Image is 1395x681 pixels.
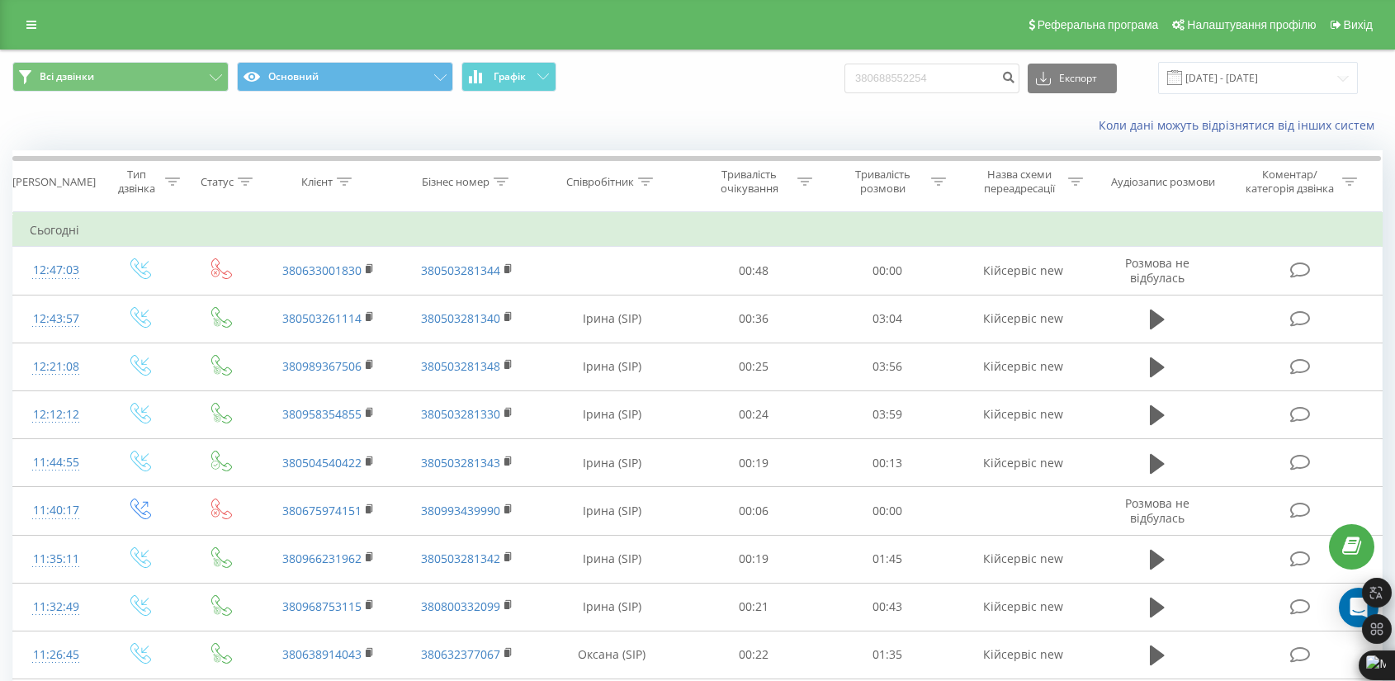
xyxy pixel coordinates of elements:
[820,247,954,295] td: 00:00
[30,494,82,527] div: 11:40:17
[954,247,1093,295] td: Кійсервіс new
[844,64,1019,93] input: Пошук за номером
[30,447,82,479] div: 11:44:55
[820,631,954,679] td: 01:35
[282,551,362,566] a: 380966231962
[30,303,82,335] div: 12:43:57
[820,487,954,535] td: 00:00
[421,262,500,278] a: 380503281344
[1344,18,1373,31] span: Вихід
[40,70,94,83] span: Всі дзвінки
[954,295,1093,343] td: Кійсервіс new
[237,62,453,92] button: Основний
[1111,175,1215,189] div: Аудіозапис розмови
[820,295,954,343] td: 03:04
[421,406,500,422] a: 380503281330
[201,175,234,189] div: Статус
[687,295,820,343] td: 00:36
[421,503,500,518] a: 380993439990
[282,503,362,518] a: 380675974151
[282,598,362,614] a: 380968753115
[820,390,954,438] td: 03:59
[494,71,526,83] span: Графік
[954,583,1093,631] td: Кійсервіс new
[12,62,229,92] button: Всі дзвінки
[422,175,489,189] div: Бізнес номер
[30,639,82,671] div: 11:26:45
[687,535,820,583] td: 00:19
[820,583,954,631] td: 00:43
[1339,588,1378,627] div: Open Intercom Messenger
[30,399,82,431] div: 12:12:12
[954,390,1093,438] td: Кійсервіс new
[282,310,362,326] a: 380503261114
[30,543,82,575] div: 11:35:11
[421,598,500,614] a: 380800332099
[282,406,362,422] a: 380958354855
[30,351,82,383] div: 12:21:08
[1038,18,1159,31] span: Реферальна програма
[687,247,820,295] td: 00:48
[282,455,362,471] a: 380504540422
[954,631,1093,679] td: Кійсервіс new
[421,551,500,566] a: 380503281342
[839,168,927,196] div: Тривалість розмови
[1099,117,1383,133] a: Коли дані можуть відрізнятися вiд інших систем
[537,631,686,679] td: Оксана (SIP)
[1125,255,1189,286] span: Розмова не відбулась
[687,439,820,487] td: 00:19
[976,168,1064,196] div: Назва схеми переадресації
[421,310,500,326] a: 380503281340
[282,358,362,374] a: 380989367506
[282,646,362,662] a: 380638914043
[537,390,686,438] td: Ірина (SIP)
[421,646,500,662] a: 380632377067
[537,295,686,343] td: Ірина (SIP)
[537,343,686,390] td: Ірина (SIP)
[705,168,793,196] div: Тривалість очікування
[421,358,500,374] a: 380503281348
[1028,64,1117,93] button: Експорт
[461,62,556,92] button: Графік
[1125,495,1189,526] span: Розмова не відбулась
[687,390,820,438] td: 00:24
[30,254,82,286] div: 12:47:03
[954,343,1093,390] td: Кійсервіс new
[113,168,161,196] div: Тип дзвінка
[537,487,686,535] td: Ірина (SIP)
[537,535,686,583] td: Ірина (SIP)
[954,439,1093,487] td: Кійсервіс new
[687,631,820,679] td: 00:22
[1241,168,1338,196] div: Коментар/категорія дзвінка
[282,262,362,278] a: 380633001830
[687,343,820,390] td: 00:25
[687,487,820,535] td: 00:06
[12,175,96,189] div: [PERSON_NAME]
[820,343,954,390] td: 03:56
[30,591,82,623] div: 11:32:49
[954,535,1093,583] td: Кійсервіс new
[687,583,820,631] td: 00:21
[421,455,500,471] a: 380503281343
[820,439,954,487] td: 00:13
[301,175,333,189] div: Клієнт
[1187,18,1316,31] span: Налаштування профілю
[537,583,686,631] td: Ірина (SIP)
[566,175,634,189] div: Співробітник
[13,214,1383,247] td: Сьогодні
[537,439,686,487] td: Ірина (SIP)
[820,535,954,583] td: 01:45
